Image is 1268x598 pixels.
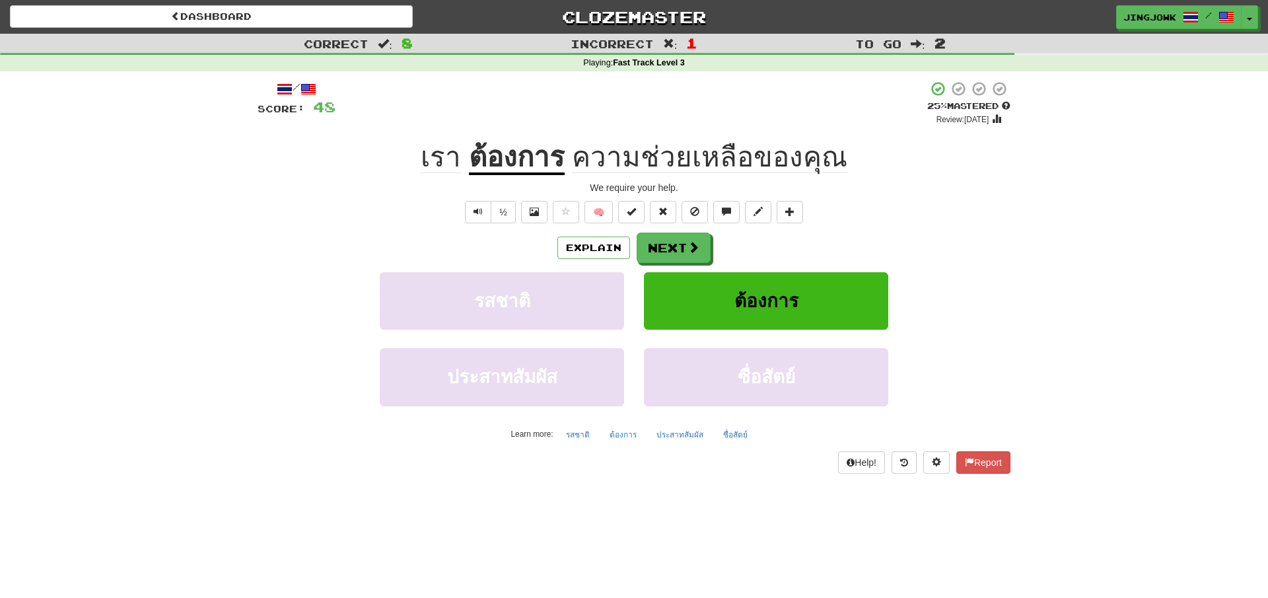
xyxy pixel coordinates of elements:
[637,233,711,263] button: Next
[469,141,565,175] u: ต้องการ
[304,37,369,50] span: Correct
[927,100,947,111] span: 25 %
[663,38,678,50] span: :
[855,37,901,50] span: To go
[1205,11,1212,20] span: /
[10,5,413,28] a: Dashboard
[421,141,461,173] span: เรา
[553,201,579,223] button: Favorite sentence (alt+f)
[474,291,530,311] span: รสชาติ
[682,201,708,223] button: Ignore sentence (alt+i)
[892,451,917,474] button: Round history (alt+y)
[491,201,516,223] button: ½
[738,367,795,387] span: ซื่อสัตย์
[462,201,516,223] div: Text-to-speech controls
[838,451,885,474] button: Help!
[465,201,491,223] button: Play sentence audio (ctl+space)
[380,272,624,330] button: รสชาติ
[745,201,771,223] button: Edit sentence (alt+d)
[686,35,697,51] span: 1
[602,425,644,445] button: ต้องการ
[777,201,803,223] button: Add to collection (alt+a)
[521,201,547,223] button: Show image (alt+x)
[258,103,305,114] span: Score:
[572,141,847,173] span: ความช่วยเหลือของคุณ
[716,425,755,445] button: ซื่อสัตย์
[1116,5,1242,29] a: jingjowk /
[911,38,925,50] span: :
[1123,11,1176,23] span: jingjowk
[613,58,685,67] strong: Fast Track Level 3
[433,5,835,28] a: Clozemaster
[557,237,630,259] button: Explain
[649,425,711,445] button: ประสาทสัมผัส
[378,38,392,50] span: :
[380,348,624,406] button: ประสาทสัมผัส
[402,35,413,51] span: 8
[571,37,654,50] span: Incorrect
[644,348,888,406] button: ซื่อสัตย์
[650,201,676,223] button: Reset to 0% Mastered (alt+r)
[734,291,798,311] span: ต้องการ
[559,425,597,445] button: รสชาติ
[618,201,645,223] button: Set this sentence to 100% Mastered (alt+m)
[258,181,1010,194] div: We require your help.
[644,272,888,330] button: ต้องการ
[927,100,1010,112] div: Mastered
[511,430,553,439] small: Learn more:
[713,201,740,223] button: Discuss sentence (alt+u)
[584,201,613,223] button: 🧠
[258,81,335,97] div: /
[936,115,989,124] small: Review: [DATE]
[956,451,1010,474] button: Report
[447,367,557,387] span: ประสาทสัมผัส
[934,35,946,51] span: 2
[313,98,335,115] span: 48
